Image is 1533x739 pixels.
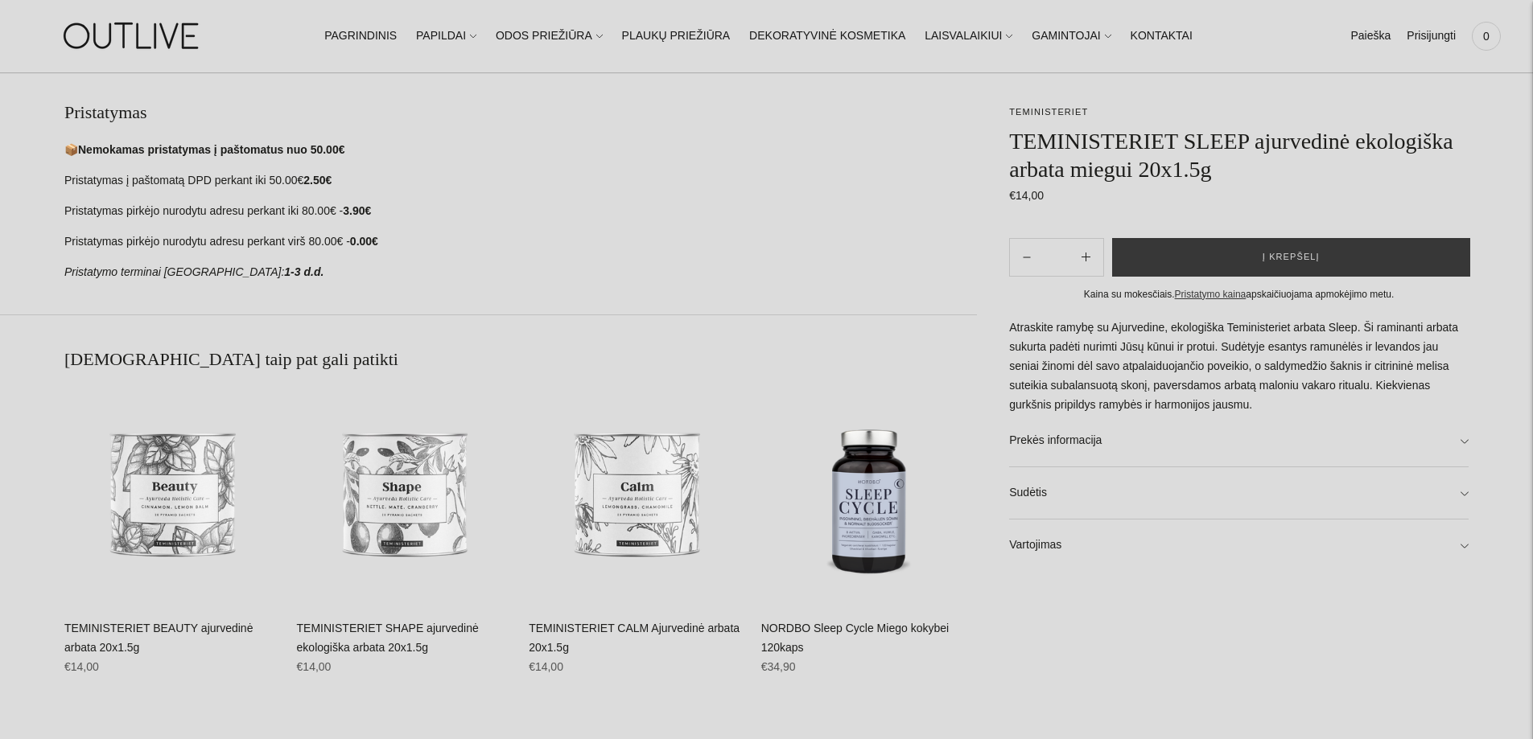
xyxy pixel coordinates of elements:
[343,204,371,217] strong: 3.90€
[324,18,397,54] a: PAGRINDINIS
[297,660,332,673] span: €14,00
[1010,238,1044,277] button: Add product quantity
[1350,18,1391,54] a: Paieška
[1175,289,1247,300] a: Pristatymo kaina
[297,387,513,603] a: TEMINISTERIET SHAPE ajurvedinė ekologiška arbata 20x1.5g
[749,18,905,54] a: DEKORATYVINĖ KOSMETIKA
[529,387,745,603] a: TEMINISTERIET CALM Ajurvedinė arbata 20x1.5g
[1069,238,1103,277] button: Subtract product quantity
[64,101,977,125] h2: Pristatymas
[64,387,281,603] a: TEMINISTERIET BEAUTY ajurvedinė arbata 20x1.5g
[622,18,731,54] a: PLAUKŲ PRIEŽIŪRA
[1009,189,1044,202] span: €14,00
[64,232,977,252] p: Pristatymas pirkėjo nurodytu adresu perkant virš 80.00€ -
[1407,18,1456,54] a: Prisijungti
[1009,519,1469,571] a: Vartojimas
[1009,107,1088,117] a: TEMINISTERIET
[1112,238,1470,277] button: Į krepšelį
[32,8,233,64] img: OUTLIVE
[297,622,479,654] a: TEMINISTERIET SHAPE ajurvedinė ekologiška arbata 20x1.5g
[64,171,977,191] p: Pristatymas į paštomatą DPD perkant iki 50.00€
[350,235,378,248] strong: 0.00€
[925,18,1012,54] a: LAISVALAIKIUI
[64,622,253,654] a: TEMINISTERIET BEAUTY ajurvedinė arbata 20x1.5g
[416,18,476,54] a: PAPILDAI
[64,660,99,673] span: €14,00
[1263,249,1320,265] span: Į krepšelį
[78,143,344,156] strong: Nemokamas pristatymas į paštomatus nuo 50.00€
[64,202,977,221] p: Pristatymas pirkėjo nurodytu adresu perkant iki 80.00€ -
[1009,415,1469,466] a: Prekės informacija
[284,265,323,278] strong: 1-3 d.d.
[1475,25,1498,47] span: 0
[761,387,978,603] a: NORDBO Sleep Cycle Miego kokybei 120kaps
[1044,245,1068,269] input: Product quantity
[64,347,977,372] h2: [DEMOGRAPHIC_DATA] taip pat gali patikti
[529,660,563,673] span: €14,00
[1032,18,1111,54] a: GAMINTOJAI
[1009,127,1469,183] h1: TEMINISTERIET SLEEP ajurvedinė ekologiška arbata miegui 20x1.5g
[496,18,603,54] a: ODOS PRIEŽIŪRA
[64,265,284,278] em: Pristatymo terminai [GEOGRAPHIC_DATA]:
[1009,286,1469,303] div: Kaina su mokesčiais. apskaičiuojama apmokėjimo metu.
[1009,318,1469,571] div: Atraskite ramybę su Ajurvedine, ekologiška Teministeriet arbata Sleep. Ši raminanti arbata sukurt...
[1472,18,1501,54] a: 0
[761,660,796,673] span: €34,90
[303,174,332,187] strong: 2.50€
[761,622,949,654] a: NORDBO Sleep Cycle Miego kokybei 120kaps
[529,622,740,654] a: TEMINISTERIET CALM Ajurvedinė arbata 20x1.5g
[64,141,977,160] p: 📦
[1009,467,1469,519] a: Sudėtis
[1131,18,1193,54] a: KONTAKTAI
